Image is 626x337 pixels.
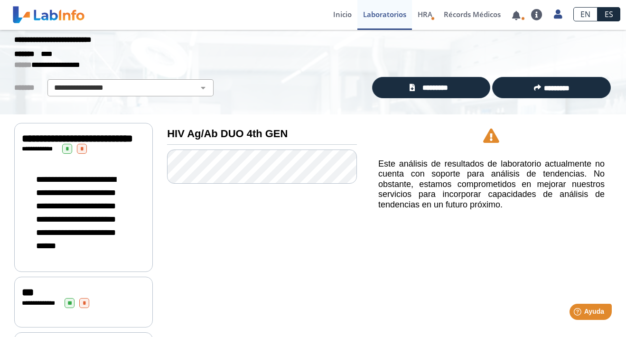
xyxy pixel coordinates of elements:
span: HRA [418,9,432,19]
h5: Este análisis de resultados de laboratorio actualmente no cuenta con soporte para análisis de ten... [378,159,605,210]
a: EN [573,7,598,21]
b: HIV Ag/Ab DUO 4th GEN [167,128,288,140]
iframe: Help widget launcher [542,300,616,327]
a: ES [598,7,620,21]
